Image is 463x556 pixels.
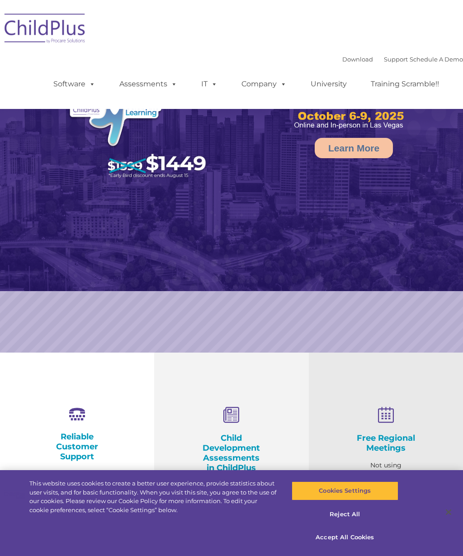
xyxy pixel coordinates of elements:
[292,481,398,500] button: Cookies Settings
[29,479,278,514] div: This website uses cookies to create a better user experience, provide statistics about user visit...
[44,75,104,93] a: Software
[315,138,393,158] a: Learn More
[192,75,227,93] a: IT
[302,75,356,93] a: University
[354,433,418,453] h4: Free Regional Meetings
[232,75,296,93] a: Company
[45,432,109,462] h4: Reliable Customer Support
[410,56,463,63] a: Schedule A Demo
[384,56,408,63] a: Support
[292,528,398,547] button: Accept All Cookies
[110,75,186,93] a: Assessments
[362,75,448,93] a: Training Scramble!!
[199,433,263,473] h4: Child Development Assessments in ChildPlus
[342,56,463,63] font: |
[342,56,373,63] a: Download
[292,505,398,524] button: Reject All
[439,502,458,522] button: Close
